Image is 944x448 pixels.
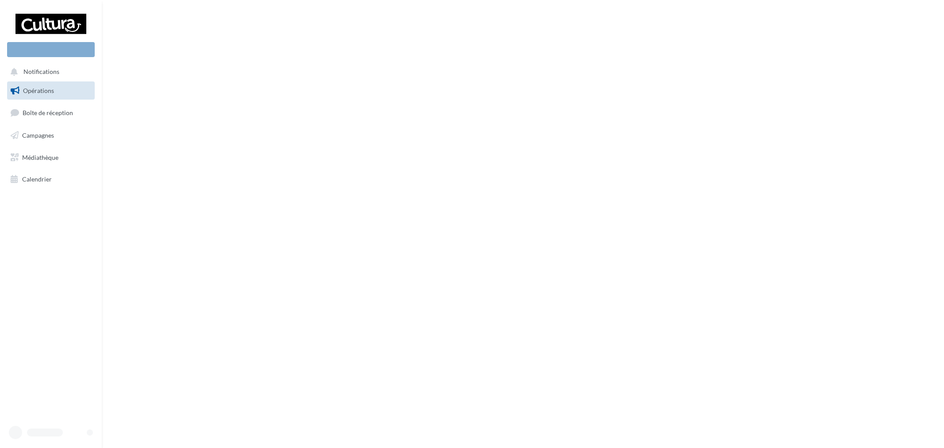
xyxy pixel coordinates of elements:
span: Notifications [23,68,59,76]
a: Médiathèque [5,148,96,167]
div: Nouvelle campagne [7,42,95,57]
span: Opérations [23,87,54,94]
span: Campagnes [22,131,54,139]
a: Calendrier [5,170,96,189]
a: Boîte de réception [5,103,96,122]
span: Médiathèque [22,153,58,161]
a: Campagnes [5,126,96,145]
span: Calendrier [22,175,52,183]
span: Boîte de réception [23,109,73,116]
a: Opérations [5,81,96,100]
